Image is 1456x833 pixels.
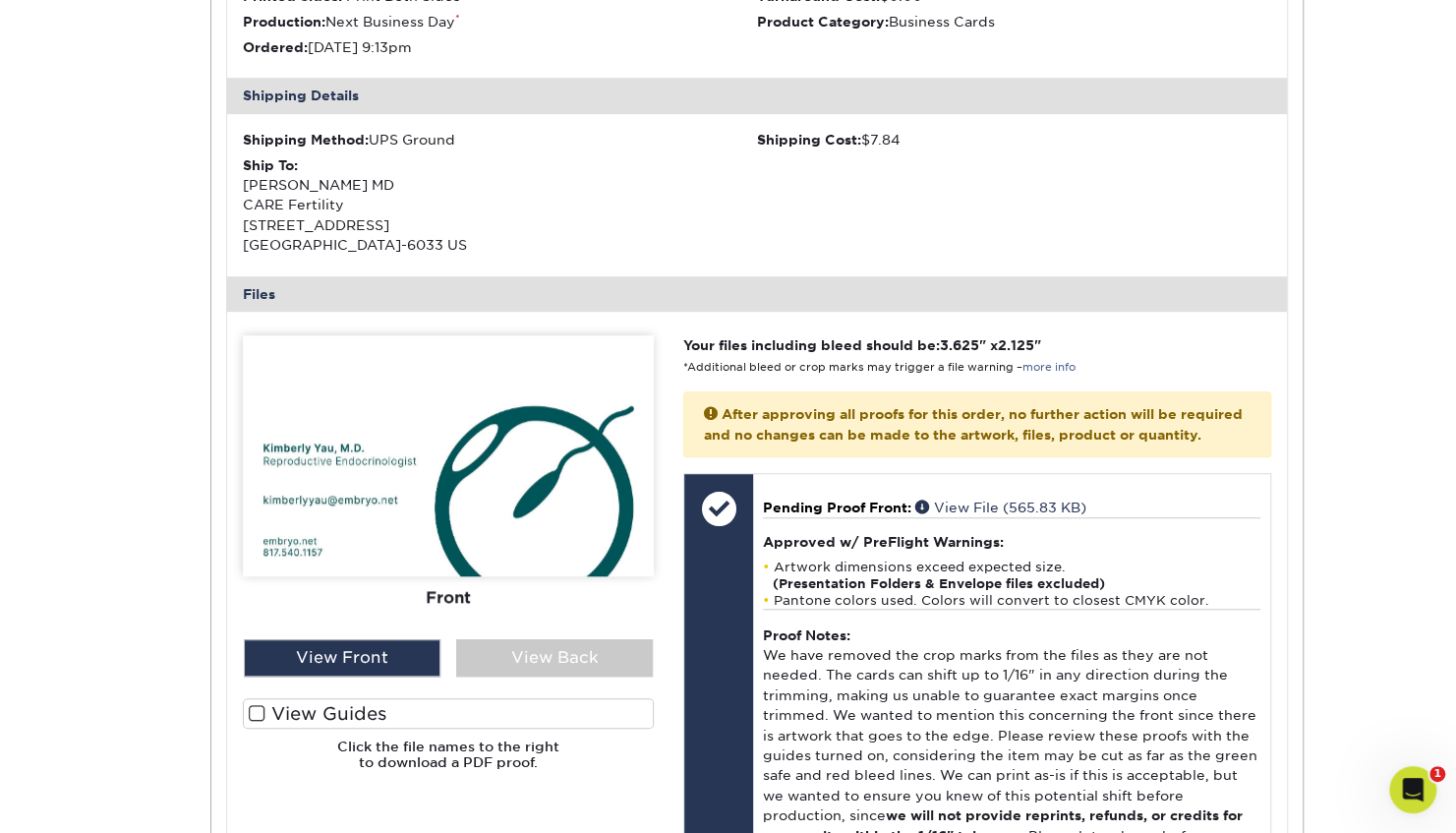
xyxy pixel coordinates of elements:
label: View Guides [243,698,654,729]
div: Front [243,576,654,620]
a: more info [1022,361,1076,374]
div: View Front [244,639,440,677]
div: View Back [456,639,653,677]
strong: Ship To: [243,157,298,173]
span: Pending Proof Front: [763,500,911,515]
div: [PERSON_NAME] MD CARE Fertility [STREET_ADDRESS] [GEOGRAPHIC_DATA]-6033 US [243,155,757,256]
span: 2.125 [998,337,1034,353]
li: Next Business Day [243,12,757,31]
li: Artwork dimensions exceed expected size. [763,559,1259,592]
strong: Ordered: [243,39,308,55]
a: View File (565.83 KB) [915,500,1086,515]
strong: Product Category: [757,14,889,30]
strong: Shipping Method: [243,132,369,148]
span: 1 [1429,766,1445,782]
li: [DATE] 9:13pm [243,37,757,57]
h4: Approved w/ PreFlight Warnings: [763,534,1259,550]
strong: Your files including bleed should be: " x " [683,337,1041,353]
div: $7.84 [757,130,1271,149]
strong: Production: [243,14,325,30]
div: Files [227,276,1287,312]
div: UPS Ground [243,130,757,149]
strong: After approving all proofs for this order, no further action will be required and no changes can ... [704,406,1243,442]
li: Business Cards [757,12,1271,31]
li: Pantone colors used. Colors will convert to closest CMYK color. [763,592,1259,609]
iframe: Google Customer Reviews [5,773,167,826]
small: *Additional bleed or crop marks may trigger a file warning – [683,361,1076,374]
span: 3.625 [940,337,979,353]
strong: Shipping Cost: [757,132,861,148]
strong: Proof Notes: [763,627,850,643]
strong: (Presentation Folders & Envelope files excluded) [773,576,1105,591]
iframe: Intercom live chat [1389,766,1436,813]
div: Shipping Details [227,78,1287,113]
h6: Click the file names to the right to download a PDF proof. [243,739,654,787]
